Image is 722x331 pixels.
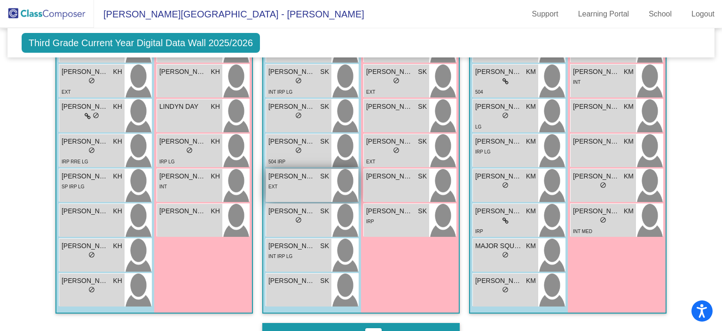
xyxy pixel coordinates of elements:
[159,171,206,181] span: [PERSON_NAME]
[113,171,122,181] span: KH
[526,137,536,146] span: KM
[94,7,364,22] span: [PERSON_NAME][GEOGRAPHIC_DATA] - [PERSON_NAME]
[320,67,329,77] span: SK
[526,241,536,251] span: KM
[393,77,400,84] span: do_not_disturb_alt
[62,102,109,112] span: [PERSON_NAME]
[573,171,620,181] span: [PERSON_NAME]
[113,206,122,216] span: KH
[268,206,315,216] span: [PERSON_NAME]
[62,67,109,77] span: [PERSON_NAME] [PERSON_NAME]
[600,217,606,223] span: do_not_disturb_alt
[475,102,522,112] span: [PERSON_NAME]
[475,206,522,216] span: [PERSON_NAME]
[573,102,620,112] span: [PERSON_NAME] [PERSON_NAME]
[320,241,329,251] span: SK
[62,159,88,164] span: IRP RRE LG
[295,77,302,84] span: do_not_disturb_alt
[113,241,122,251] span: KH
[320,206,329,216] span: SK
[159,137,206,146] span: [PERSON_NAME]
[295,147,302,153] span: do_not_disturb_alt
[573,229,592,234] span: INT MED
[418,102,427,112] span: SK
[366,102,413,112] span: [PERSON_NAME]
[573,206,620,216] span: [PERSON_NAME]
[211,67,220,77] span: KH
[113,67,122,77] span: KH
[211,102,220,112] span: KH
[268,276,315,286] span: [PERSON_NAME]
[366,67,413,77] span: [PERSON_NAME]
[159,67,206,77] span: [PERSON_NAME]
[62,206,109,216] span: [PERSON_NAME]
[475,137,522,146] span: [PERSON_NAME]
[295,217,302,223] span: do_not_disturb_alt
[62,241,109,251] span: [PERSON_NAME]
[526,206,536,216] span: KM
[268,102,315,112] span: [PERSON_NAME]
[641,7,679,22] a: School
[571,7,637,22] a: Learning Portal
[600,182,606,188] span: do_not_disturb_alt
[526,102,536,112] span: KM
[268,89,292,95] span: INT IRP LG
[418,67,427,77] span: SK
[268,137,315,146] span: [PERSON_NAME]
[320,171,329,181] span: SK
[475,276,522,286] span: [PERSON_NAME]
[475,171,522,181] span: [PERSON_NAME]
[526,67,536,77] span: KM
[624,171,634,181] span: KM
[62,89,71,95] span: EXT
[113,137,122,146] span: KH
[88,251,95,258] span: do_not_disturb_alt
[159,206,206,216] span: [PERSON_NAME]
[88,147,95,153] span: do_not_disturb_alt
[366,137,413,146] span: [PERSON_NAME]
[573,80,581,85] span: INT
[418,206,427,216] span: SK
[62,171,109,181] span: [PERSON_NAME]
[366,159,375,164] span: EXT
[295,112,302,119] span: do_not_disturb_alt
[366,206,413,216] span: [PERSON_NAME]
[502,112,509,119] span: do_not_disturb_alt
[268,254,292,259] span: INT IRP LG
[93,112,99,119] span: do_not_disturb_alt
[211,137,220,146] span: KH
[22,33,260,53] span: Third Grade Current Year Digital Data Wall 2025/2026
[475,67,522,77] span: [PERSON_NAME]
[624,206,634,216] span: KM
[475,89,483,95] span: 504
[320,137,329,146] span: SK
[502,286,509,293] span: do_not_disturb_alt
[573,137,620,146] span: [PERSON_NAME]
[393,147,400,153] span: do_not_disturb_alt
[159,159,175,164] span: IRP LG
[211,171,220,181] span: KH
[186,147,193,153] span: do_not_disturb_alt
[62,184,85,189] span: SP IRP LG
[62,276,109,286] span: [PERSON_NAME]
[475,124,481,129] span: LG
[418,137,427,146] span: SK
[159,184,167,189] span: INT
[418,171,427,181] span: SK
[624,67,634,77] span: KM
[268,67,315,77] span: [PERSON_NAME]
[268,241,315,251] span: [PERSON_NAME]
[320,276,329,286] span: SK
[502,251,509,258] span: do_not_disturb_alt
[366,171,413,181] span: [PERSON_NAME]
[88,286,95,293] span: do_not_disturb_alt
[624,102,634,112] span: KM
[526,276,536,286] span: KM
[475,149,491,154] span: IRP LG
[366,89,375,95] span: EXT
[88,77,95,84] span: do_not_disturb_alt
[113,102,122,112] span: KH
[502,182,509,188] span: do_not_disturb_alt
[268,159,285,164] span: 504 IRP
[268,171,315,181] span: [PERSON_NAME]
